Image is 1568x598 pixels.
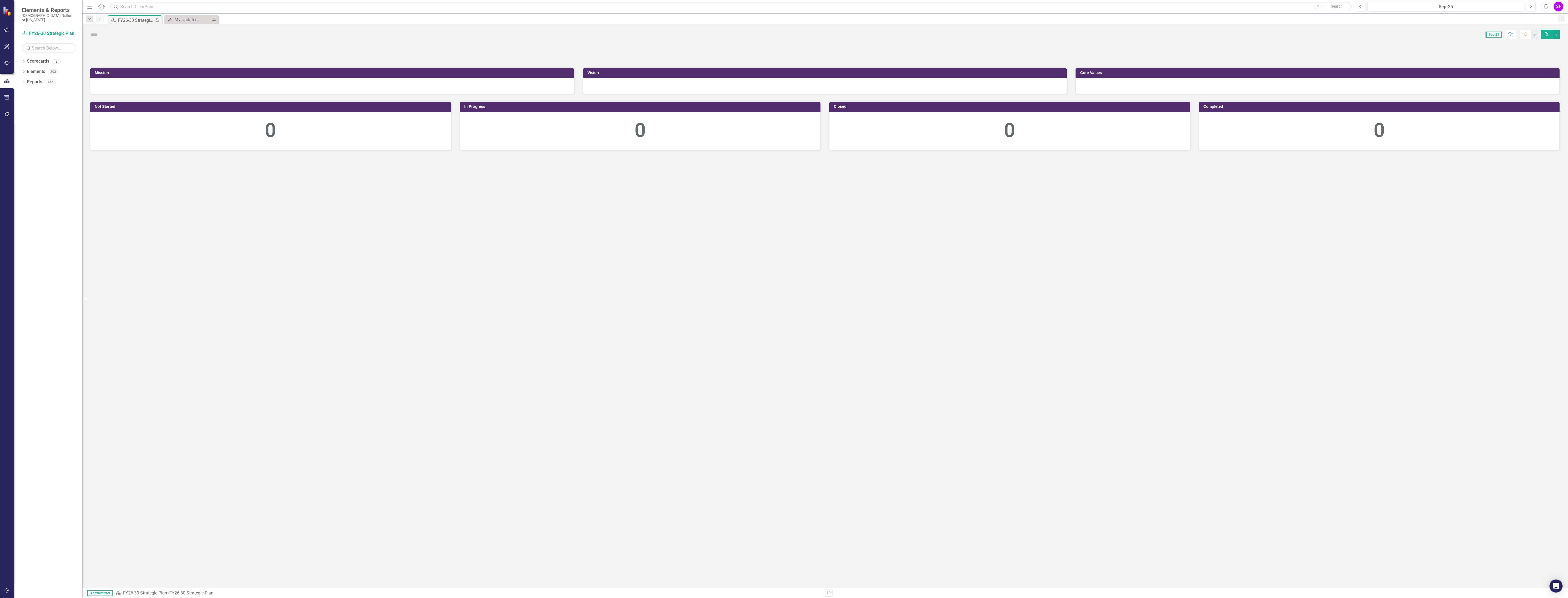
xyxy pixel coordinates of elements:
h3: Mission [95,71,571,75]
div: 393 [48,69,59,74]
div: 0 [96,116,445,145]
a: Elements [27,69,45,75]
div: My Updates [174,16,210,23]
div: 132 [45,80,56,84]
button: Sep-25 [1367,2,1524,11]
a: FY26-30 Strategic Plan [22,30,76,37]
input: Search Below... [22,43,76,53]
div: FY26-30 Strategic Plan [118,17,154,24]
div: Open Intercom Messenger [1549,579,1563,593]
div: Sep-25 [1369,4,1522,10]
img: ClearPoint Strategy [3,6,13,16]
div: 8 [52,59,61,64]
img: Not Defined [90,30,99,39]
span: Sep-25 [1486,32,1502,38]
div: FY26-30 Strategic Plan [169,590,213,596]
a: Reports [27,79,42,85]
div: » [115,590,821,596]
h3: Vision [587,71,1064,75]
button: SF [1554,2,1563,11]
h3: Closed [834,105,1187,109]
div: 0 [465,116,815,145]
h3: Completed [1203,105,1557,109]
div: 0 [1205,116,1554,145]
a: My Updates [166,16,210,23]
a: Scorecards [27,58,49,65]
span: Elements & Reports [22,7,76,13]
h3: Not Started [95,105,448,109]
h3: In Progress [464,105,818,109]
small: [DEMOGRAPHIC_DATA] Nation of [US_STATE] [22,13,76,22]
a: FY26-30 Strategic Plan [123,590,167,596]
span: Search [1331,4,1343,8]
div: 0 [835,116,1184,145]
span: Administrator [87,590,113,596]
button: Search [1323,3,1350,10]
h3: Core Values [1080,71,1557,75]
input: Search ClearPoint... [110,2,1352,11]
